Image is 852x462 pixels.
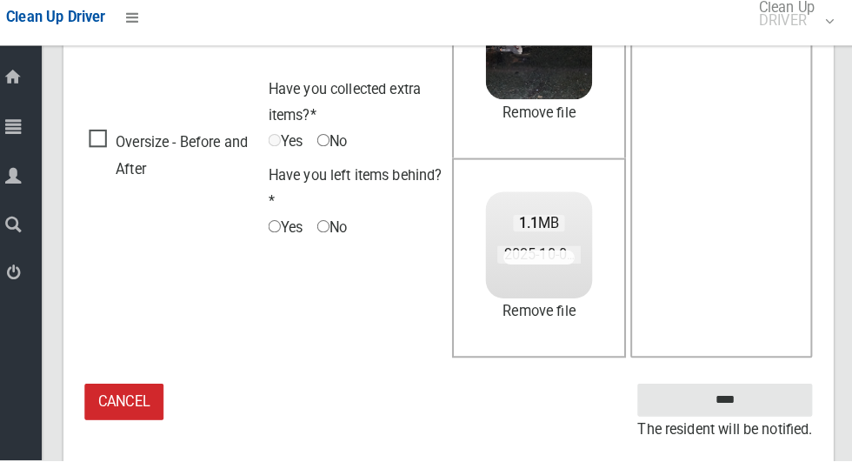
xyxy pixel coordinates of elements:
a: Clean Up Driver [21,15,118,41]
span: No [325,222,355,248]
strong: 1.1 [523,222,542,238]
span: MB [517,222,569,238]
a: Remove file [490,304,595,330]
a: Remove file [490,109,595,135]
span: Yes [277,222,311,248]
span: Have you left items behind?* [277,175,448,218]
span: 2025-10-0805.43.118434224099094999809.jpg [502,251,809,270]
span: Clean Up Driver [21,19,118,36]
span: Have you collected extra items?* [277,90,427,133]
a: Cancel [97,387,175,423]
span: No [325,137,355,164]
small: DRIVER [758,24,813,37]
span: Yes [277,137,311,164]
span: Clean Up [749,11,830,37]
small: The resident will be notified. [639,419,810,445]
span: Oversize - Before and After [102,138,269,190]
